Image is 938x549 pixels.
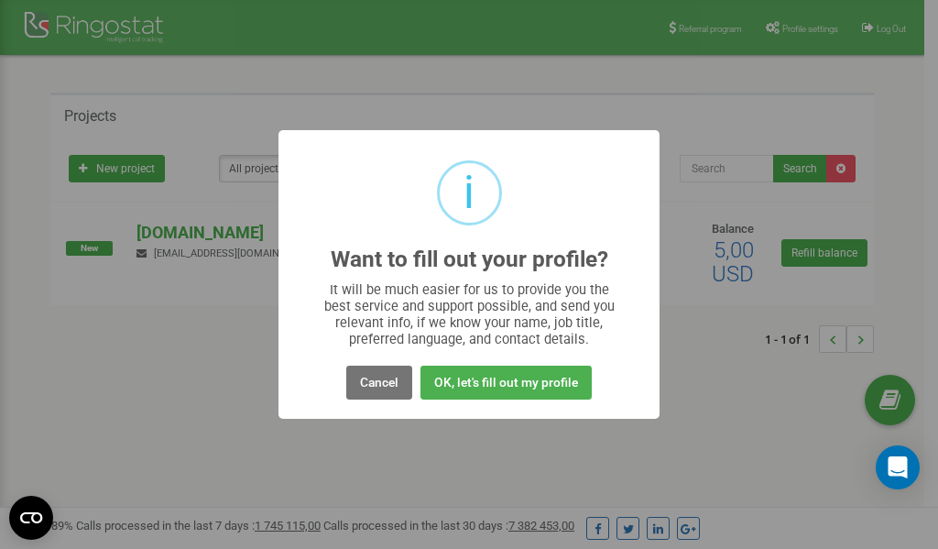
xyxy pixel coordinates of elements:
button: OK, let's fill out my profile [420,366,592,400]
div: Open Intercom Messenger [876,445,920,489]
div: It will be much easier for us to provide you the best service and support possible, and send you ... [315,281,624,347]
button: Cancel [346,366,412,400]
button: Open CMP widget [9,496,53,540]
div: i [464,163,474,223]
h2: Want to fill out your profile? [331,247,608,272]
